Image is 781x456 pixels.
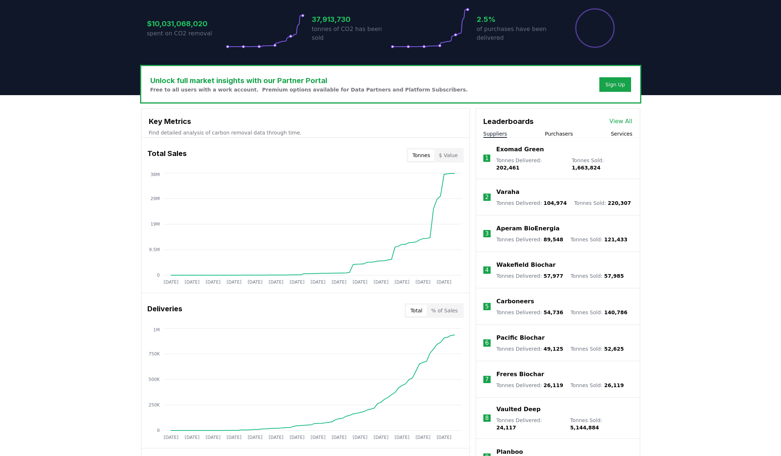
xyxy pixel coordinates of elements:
span: 57,985 [604,273,624,279]
tspan: 250K [148,402,160,408]
p: Tonnes Delivered : [496,199,567,207]
p: Tonnes Sold : [572,157,632,171]
p: 8 [485,414,489,422]
tspan: [DATE] [415,280,430,285]
p: Tonnes Sold : [574,199,631,207]
h3: 37,913,730 [312,14,391,25]
tspan: [DATE] [290,435,305,440]
tspan: 29M [150,196,160,201]
tspan: 750K [148,351,160,356]
div: Percentage of sales delivered [575,8,615,48]
h3: Key Metrics [149,116,462,127]
p: Tonnes Sold : [571,236,627,243]
tspan: [DATE] [247,280,262,285]
p: Tonnes Sold : [571,382,624,389]
tspan: [DATE] [227,280,241,285]
p: 3 [485,229,489,238]
h3: 2.5% [477,14,556,25]
p: Tonnes Delivered : [496,309,563,316]
p: Tonnes Sold : [570,417,632,431]
p: Tonnes Delivered : [496,417,563,431]
h3: $10,031,068,020 [147,18,226,29]
span: 24,117 [496,425,516,430]
p: Free to all users with a work account. Premium options available for Data Partners and Platform S... [150,86,468,93]
tspan: [DATE] [436,280,451,285]
tspan: [DATE] [394,435,409,440]
a: View All [610,117,633,126]
p: tonnes of CO2 has been sold [312,25,391,42]
span: 26,119 [544,382,563,388]
span: 26,119 [604,382,624,388]
span: 104,974 [544,200,567,206]
p: Tonnes Sold : [571,309,627,316]
button: $ Value [434,149,462,161]
tspan: [DATE] [374,435,388,440]
tspan: [DATE] [352,280,367,285]
tspan: [DATE] [415,435,430,440]
tspan: [DATE] [436,435,451,440]
button: Purchasers [545,130,573,137]
button: Total [406,305,427,316]
span: 202,461 [496,165,519,171]
span: 57,977 [544,273,563,279]
p: Tonnes Delivered : [496,272,563,280]
button: Suppliers [483,130,507,137]
tspan: [DATE] [332,435,347,440]
span: 140,786 [604,309,627,315]
a: Vaulted Deep [496,405,541,414]
h3: Leaderboards [483,116,534,127]
h3: Unlock full market insights with our Partner Portal [150,75,468,86]
p: Carboneers [496,297,534,306]
a: Sign Up [605,81,625,88]
a: Pacific Biochar [496,334,545,342]
p: Tonnes Delivered : [496,382,563,389]
p: 7 [485,375,489,384]
tspan: [DATE] [310,280,325,285]
button: % of Sales [427,305,462,316]
tspan: [DATE] [227,435,241,440]
p: 1 [485,154,488,163]
p: Tonnes Delivered : [496,157,564,171]
a: Wakefield Biochar [496,261,556,269]
p: Tonnes Sold : [571,272,624,280]
tspan: 9.5M [149,247,159,252]
button: Sign Up [599,77,631,92]
p: 5 [485,302,489,311]
span: 1,663,824 [572,165,600,171]
a: Varaha [496,188,519,196]
a: Aperam BioEnergia [496,224,560,233]
tspan: [DATE] [394,280,409,285]
span: 5,144,884 [570,425,599,430]
span: 49,125 [544,346,563,352]
tspan: 19M [150,222,160,227]
tspan: [DATE] [163,280,178,285]
tspan: 38M [150,172,160,177]
tspan: [DATE] [247,435,262,440]
p: Tonnes Sold : [571,345,624,352]
a: Exomad Green [496,145,544,154]
p: Tonnes Delivered : [496,236,563,243]
tspan: [DATE] [290,280,305,285]
tspan: 1M [153,327,160,332]
tspan: [DATE] [205,280,220,285]
p: 2 [485,193,489,202]
p: spent on CO2 removal [147,29,226,38]
tspan: [DATE] [268,280,283,285]
button: Services [611,130,632,137]
tspan: [DATE] [205,435,220,440]
p: of purchases have been delivered [477,25,556,42]
tspan: [DATE] [268,435,283,440]
tspan: [DATE] [310,435,325,440]
span: 220,307 [608,200,631,206]
a: Freres Biochar [496,370,544,379]
p: Tonnes Delivered : [496,345,563,352]
p: Find detailed analysis of carbon removal data through time. [149,129,462,136]
tspan: [DATE] [163,435,178,440]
